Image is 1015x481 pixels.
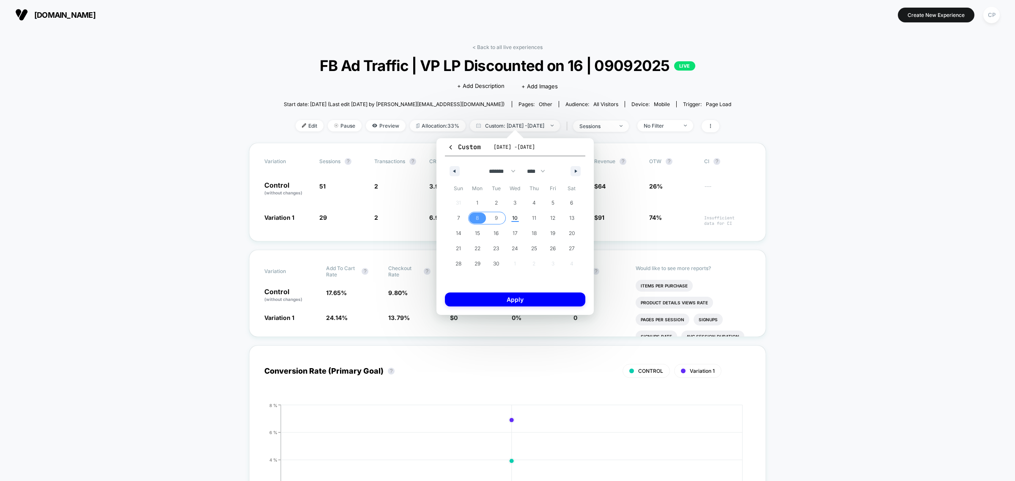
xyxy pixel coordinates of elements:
button: 8 [468,210,487,226]
div: CP [983,7,1000,23]
button: 7 [449,210,468,226]
span: Transactions [374,158,405,164]
span: | [564,120,573,132]
button: ? [424,268,431,275]
span: 13.79 % [388,314,410,321]
span: 19 [550,226,555,241]
p: Control [264,288,318,303]
button: 19 [543,226,562,241]
span: + Add Description [457,82,505,90]
span: Sessions [319,158,340,164]
div: Pages: [518,101,552,107]
span: CONTROL [638,368,663,374]
span: 9.80 % [388,289,408,296]
button: 25 [524,241,543,256]
tspan: 6 % [269,429,277,435]
span: 20 [569,226,575,241]
span: Device: [625,101,676,107]
span: 24 [512,241,518,256]
button: CP [981,6,1002,24]
div: Trigger: [683,101,731,107]
span: Revenue [594,158,615,164]
span: 16 [494,226,499,241]
span: 7 [457,210,460,226]
img: end [620,125,623,127]
span: 5 [551,195,554,210]
button: Apply [445,292,585,306]
button: 18 [524,226,543,241]
span: Variation [264,158,311,165]
span: 17.65 % [326,289,347,296]
span: Custom [447,143,481,151]
span: 26% [649,183,663,190]
li: Pages Per Session [636,314,689,325]
span: 8 [476,210,479,226]
button: ? [620,158,626,165]
span: 27 [569,241,575,256]
button: ? [362,268,368,275]
p: LIVE [674,61,695,71]
span: Insufficient data for CI [704,215,751,226]
span: FB Ad Traffic | VP LP Discounted on 16 | 09092025 [306,57,709,74]
p: Control [264,182,311,196]
span: 13 [569,210,574,226]
button: ? [666,158,672,165]
button: 10 [506,210,525,226]
span: 10 [512,210,518,226]
span: 21 [456,241,461,256]
span: CI [704,158,751,165]
span: Variation [264,265,311,278]
button: 12 [543,210,562,226]
span: [DATE] - [DATE] [494,144,535,150]
button: 3 [506,195,525,210]
button: 22 [468,241,487,256]
span: Page Load [706,101,731,107]
span: 3 [513,195,516,210]
span: OTW [649,158,696,165]
span: 22 [475,241,480,256]
span: 25 [531,241,537,256]
span: Thu [524,182,543,195]
tspan: 4 % [269,457,277,462]
span: 51 [319,183,326,190]
span: [DOMAIN_NAME] [34,11,96,19]
span: 1 [476,195,478,210]
span: Edit [296,120,324,131]
img: rebalance [416,123,420,128]
button: 1 [468,195,487,210]
button: 15 [468,226,487,241]
div: No Filter [644,123,678,129]
span: 30 [493,256,499,271]
button: 21 [449,241,468,256]
img: end [551,125,554,126]
span: Variation 1 [264,214,294,221]
span: Add To Cart Rate [326,265,357,278]
button: ? [409,158,416,165]
span: Custom: [DATE] - [DATE] [470,120,560,131]
p: Would like to see more reports? [636,265,751,271]
button: 30 [487,256,506,271]
span: Preview [366,120,406,131]
button: ? [388,368,395,374]
span: 2 [374,183,378,190]
span: 14 [456,226,461,241]
div: sessions [579,123,613,129]
span: Pause [328,120,362,131]
span: 12 [550,210,555,226]
span: Variation 1 [264,314,294,321]
span: Fri [543,182,562,195]
button: 6 [562,195,581,210]
span: 26 [550,241,556,256]
li: Signups [694,314,723,325]
span: + Add Images [521,83,558,90]
button: 13 [562,210,581,226]
span: Mon [468,182,487,195]
button: 14 [449,226,468,241]
button: 20 [562,226,581,241]
span: Allocation: 33% [410,120,466,131]
span: Wed [506,182,525,195]
img: calendar [476,123,481,128]
a: < Back to all live experiences [472,44,543,50]
span: (without changes) [264,190,302,195]
li: Product Details Views Rate [636,297,713,309]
